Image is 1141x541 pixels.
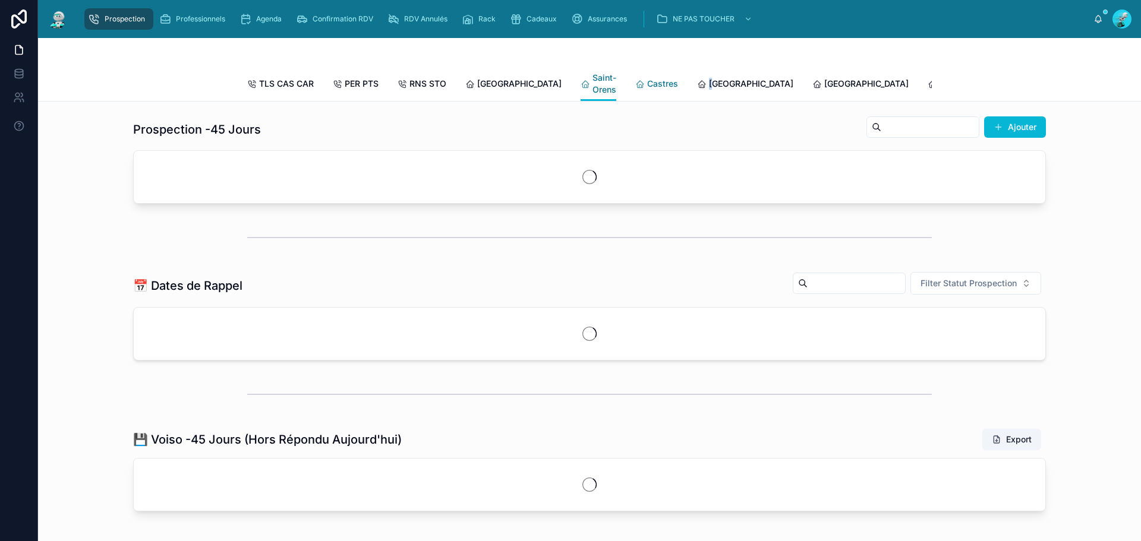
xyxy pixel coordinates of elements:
span: NE PAS TOUCHER [673,14,735,24]
a: PER PTS [333,73,379,97]
span: Saint-Orens [592,72,616,96]
span: Rack [478,14,496,24]
span: TLS CAS CAR [259,78,314,90]
a: NE PAS TOUCHER [653,8,758,30]
span: [GEOGRAPHIC_DATA] [477,78,562,90]
button: Export [982,429,1041,450]
span: Filter Statut Prospection [921,277,1017,289]
h1: 📅 Dates de Rappel [133,277,242,294]
a: Assurances [568,8,635,30]
h1: Prospection -45 Jours [133,121,261,138]
span: [GEOGRAPHIC_DATA] [824,78,909,90]
a: Castres [635,73,678,97]
a: Prospection [84,8,153,30]
a: TLS CAS CAR [247,73,314,97]
a: RDV Annulés [384,8,456,30]
span: Assurances [588,14,627,24]
a: Rack [458,8,504,30]
a: [GEOGRAPHIC_DATA] [465,73,562,97]
span: Cadeaux [527,14,557,24]
span: Prospection [105,14,145,24]
img: App logo [48,10,69,29]
span: PER PTS [345,78,379,90]
a: Cadeaux [506,8,565,30]
span: [GEOGRAPHIC_DATA] [709,78,793,90]
a: Professionnels [156,8,234,30]
span: RNS STO [409,78,446,90]
span: Confirmation RDV [313,14,373,24]
button: Ajouter [984,116,1046,138]
a: [GEOGRAPHIC_DATA] [812,73,909,97]
span: Professionnels [176,14,225,24]
span: RDV Annulés [404,14,447,24]
a: [GEOGRAPHIC_DATA] [697,73,793,97]
a: Agenda [236,8,290,30]
h1: 💾 Voiso -45 Jours (Hors Répondu Aujourd'hui) [133,431,402,448]
a: RNS STO [398,73,446,97]
span: Castres [647,78,678,90]
a: Confirmation RDV [292,8,382,30]
a: Saint-Orens [581,67,616,102]
div: scrollable content [78,6,1093,32]
button: Select Button [910,272,1041,295]
span: Agenda [256,14,282,24]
